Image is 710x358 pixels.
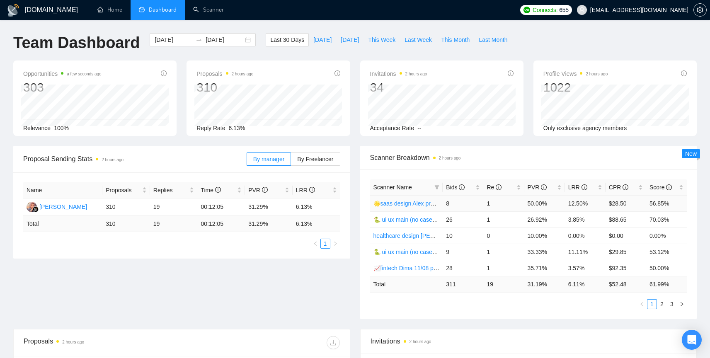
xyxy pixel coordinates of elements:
span: setting [694,7,706,13]
span: Relevance [23,125,51,131]
button: left [637,299,647,309]
span: info-circle [666,184,672,190]
td: 56.85% [646,195,687,211]
span: Invitations [371,336,687,346]
span: right [333,241,338,246]
a: homeHome [97,6,122,13]
button: left [310,239,320,249]
span: info-circle [582,184,587,190]
td: 10.00% [524,227,565,244]
div: 303 [23,80,102,95]
span: 100% [54,125,69,131]
td: 310 [102,198,150,216]
time: 2 hours ago [439,156,461,160]
td: $92.35 [606,260,646,276]
span: info-circle [459,184,465,190]
button: download [327,336,340,349]
td: 31.29 % [245,216,293,232]
td: $88.65 [606,211,646,227]
button: Last 30 Days [266,33,309,46]
td: 00:12:05 [197,216,245,232]
span: By Freelancer [297,156,333,162]
button: This Week [363,33,400,46]
span: Only exclusive agency members [543,125,627,131]
span: [DATE] [341,35,359,44]
span: info-circle [215,187,221,193]
td: 19 [150,216,198,232]
span: left [313,241,318,246]
time: 2 hours ago [62,340,84,344]
div: 34 [370,80,427,95]
td: 310 [102,216,150,232]
td: 6.13 % [293,216,340,232]
span: Last 30 Days [270,35,304,44]
button: Last Month [474,33,512,46]
td: 0.00% [646,227,687,244]
span: info-circle [334,70,340,76]
img: NS [27,202,37,212]
li: 1 [320,239,330,249]
span: LRR [296,187,315,194]
td: 1 [483,195,524,211]
span: -- [417,125,421,131]
li: 2 [657,299,667,309]
td: $29.85 [606,244,646,260]
a: 📈fintech Dima 11/08 profile rate without Exclusively (25.08 to 24/7) [373,265,548,271]
td: 1 [483,244,524,260]
td: 0 [483,227,524,244]
span: info-circle [681,70,687,76]
button: setting [693,3,707,17]
div: [PERSON_NAME] [39,202,87,211]
span: Dashboard [149,6,177,13]
div: 310 [196,80,253,95]
span: This Week [368,35,395,44]
td: $0.00 [606,227,646,244]
button: [DATE] [336,33,363,46]
span: This Month [441,35,470,44]
td: 1 [483,260,524,276]
li: Previous Page [310,239,320,249]
span: New [685,150,697,157]
span: By manager [253,156,284,162]
span: Time [201,187,221,194]
span: swap-right [196,36,202,43]
td: 9 [443,244,483,260]
div: Open Intercom Messenger [682,330,702,350]
span: info-circle [496,184,502,190]
td: 11.11% [565,244,606,260]
td: 19 [483,276,524,292]
td: $ 52.48 [606,276,646,292]
a: searchScanner [193,6,224,13]
a: 🐍 ui ux main (no cases)/AS [373,216,447,223]
time: 2 hours ago [405,72,427,76]
td: 28 [443,260,483,276]
time: 2 hours ago [586,72,608,76]
td: 12.50% [565,195,606,211]
td: 8 [443,195,483,211]
td: 31.19 % [524,276,565,292]
button: [DATE] [309,33,336,46]
td: 3.85% [565,211,606,227]
td: 1 [483,211,524,227]
th: Name [23,182,102,198]
span: info-circle [262,187,268,193]
span: Proposals [106,186,141,195]
button: right [677,299,687,309]
td: 311 [443,276,483,292]
td: 3.57% [565,260,606,276]
span: Profile Views [543,69,608,79]
span: info-circle [508,70,514,76]
img: logo [7,4,20,17]
a: 1 [321,239,330,248]
a: setting [693,7,707,13]
span: to [196,36,202,43]
span: Last Week [405,35,432,44]
button: Last Week [400,33,436,46]
td: 31.29% [245,198,293,216]
span: Last Month [479,35,507,44]
span: Acceptance Rate [370,125,414,131]
td: 26 [443,211,483,227]
td: 70.03% [646,211,687,227]
td: $28.50 [606,195,646,211]
span: dashboard [139,7,145,12]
